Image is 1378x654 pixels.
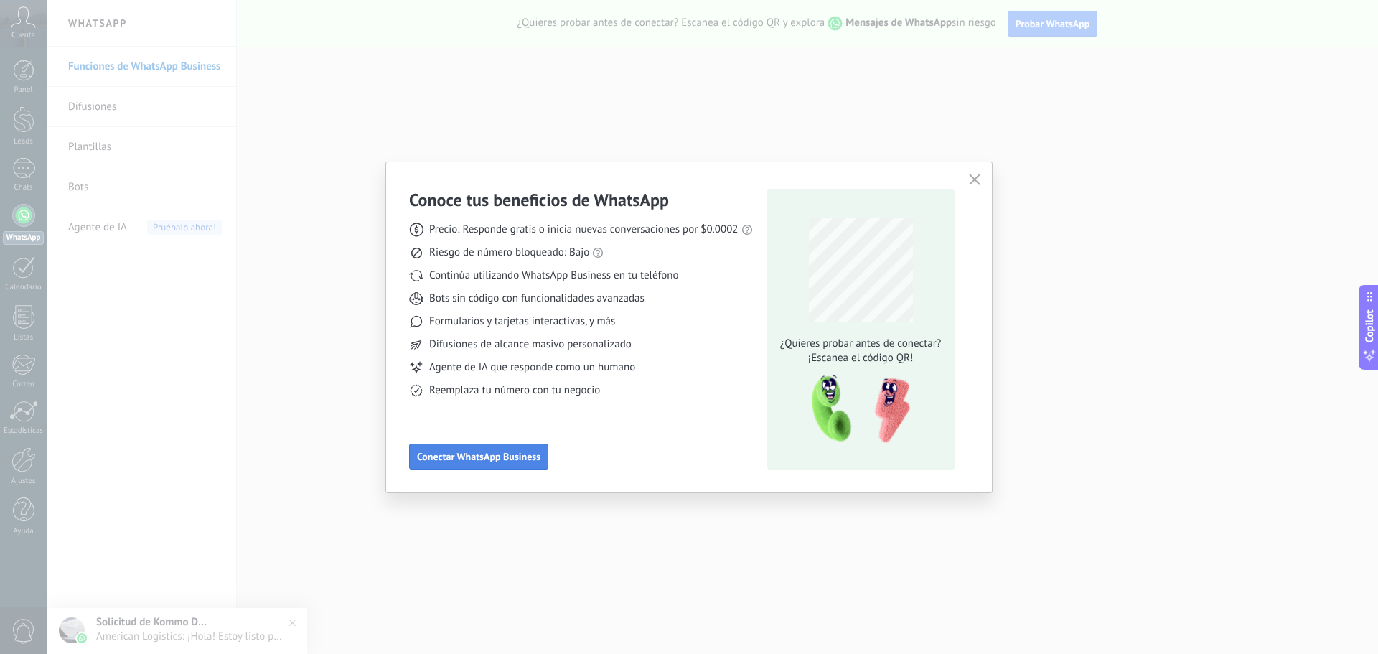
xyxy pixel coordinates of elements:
[429,360,635,375] span: Agente de IA que responde como un humano
[429,291,645,306] span: Bots sin código con funcionalidades avanzadas
[409,189,669,211] h3: Conoce tus beneficios de WhatsApp
[429,246,589,260] span: Riesgo de número bloqueado: Bajo
[409,444,548,470] button: Conectar WhatsApp Business
[1362,309,1377,342] span: Copilot
[800,371,913,448] img: qr-pic-1x.png
[776,351,945,365] span: ¡Escanea el código QR!
[429,383,600,398] span: Reemplaza tu número con tu negocio
[776,337,945,351] span: ¿Quieres probar antes de conectar?
[429,223,739,237] span: Precio: Responde gratis o inicia nuevas conversaciones por $0.0002
[429,314,615,329] span: Formularios y tarjetas interactivas, y más
[429,337,632,352] span: Difusiones de alcance masivo personalizado
[429,268,678,283] span: Continúa utilizando WhatsApp Business en tu teléfono
[417,452,540,462] span: Conectar WhatsApp Business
